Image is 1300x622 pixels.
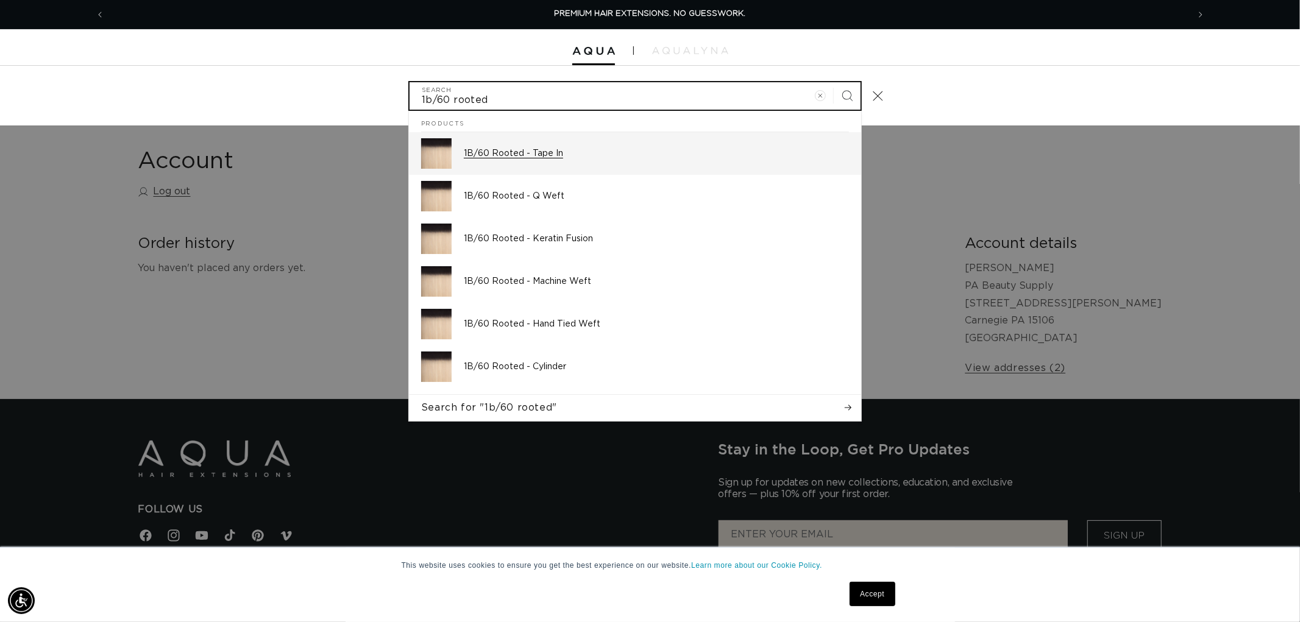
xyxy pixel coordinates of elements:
[409,303,861,345] a: 1B/60 Rooted - Hand Tied Weft
[410,82,861,110] input: Search
[464,319,849,330] p: 1B/60 Rooted - Hand Tied Weft
[421,309,452,339] img: 1B/60 Rooted - Hand Tied Weft
[421,138,452,169] img: 1B/60 Rooted - Tape In
[691,561,822,570] a: Learn more about our Cookie Policy.
[421,401,557,414] span: Search for "1b/60 rooted"
[421,352,452,382] img: 1B/60 Rooted - Cylinder
[409,345,861,388] a: 1B/60 Rooted - Cylinder
[464,191,849,202] p: 1B/60 Rooted - Q Weft
[409,217,861,260] a: 1B/60 Rooted - Keratin Fusion
[464,276,849,287] p: 1B/60 Rooted - Machine Weft
[464,148,849,159] p: 1B/60 Rooted - Tape In
[409,132,861,175] a: 1B/60 Rooted - Tape In
[807,82,834,109] button: Clear search term
[464,361,849,372] p: 1B/60 Rooted - Cylinder
[572,47,615,55] img: Aqua Hair Extensions
[402,560,899,571] p: This website uses cookies to ensure you get the best experience on our website.
[421,181,452,211] img: 1B/60 Rooted - Q Weft
[1187,3,1214,26] button: Next announcement
[421,266,452,297] img: 1B/60 Rooted - Machine Weft
[421,224,452,254] img: 1B/60 Rooted - Keratin Fusion
[409,260,861,303] a: 1B/60 Rooted - Machine Weft
[464,233,849,244] p: 1B/60 Rooted - Keratin Fusion
[1130,490,1300,622] iframe: Chat Widget
[8,587,35,614] div: Accessibility Menu
[555,10,746,18] span: PREMIUM HAIR EXTENSIONS. NO GUESSWORK.
[850,582,895,606] a: Accept
[409,175,861,217] a: 1B/60 Rooted - Q Weft
[652,47,728,54] img: aqualyna.com
[864,82,891,109] button: Close
[834,82,861,109] button: Search
[87,3,113,26] button: Previous announcement
[421,111,849,133] h2: Products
